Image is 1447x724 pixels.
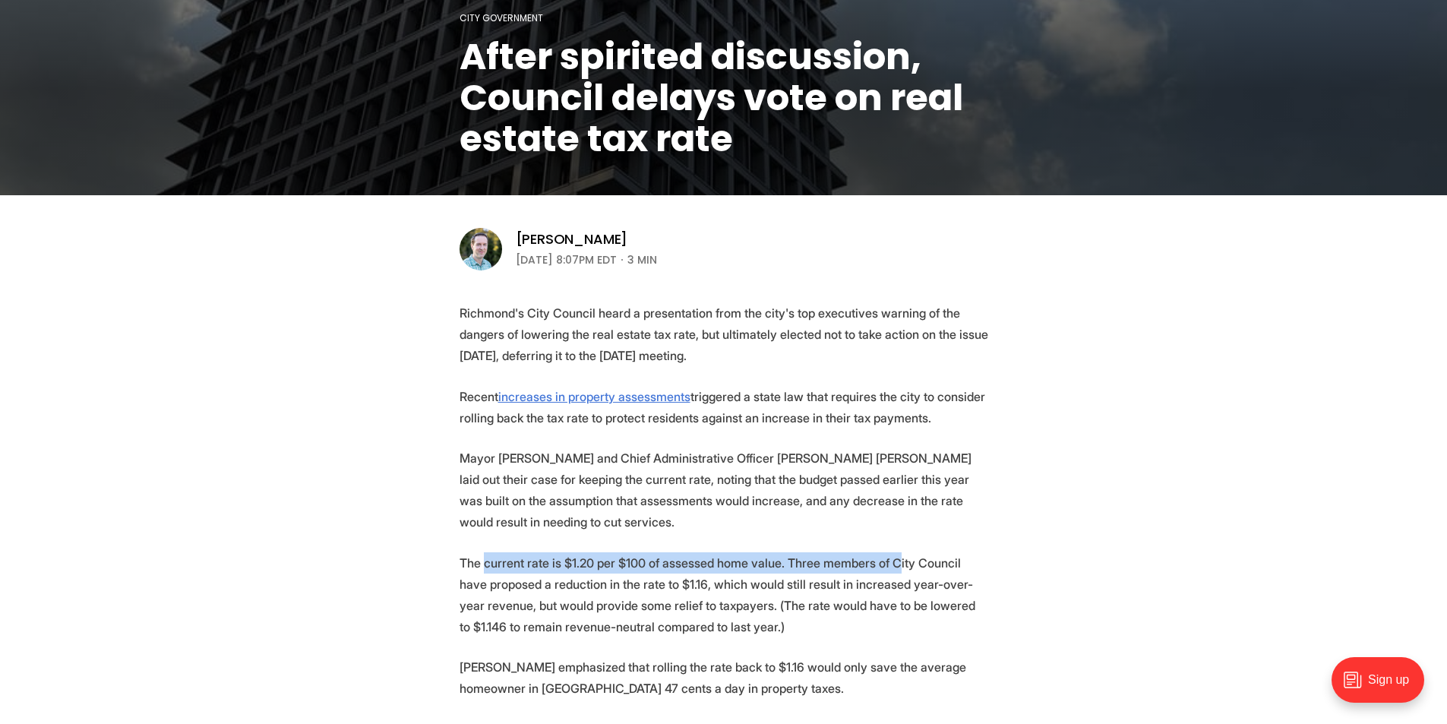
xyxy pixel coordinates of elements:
p: Richmond's City Council heard a presentation from the city's top executives warning of the danger... [460,302,988,366]
p: Mayor [PERSON_NAME] and Chief Administrative Officer [PERSON_NAME] [PERSON_NAME] laid out their c... [460,447,988,533]
iframe: portal-trigger [1319,650,1447,724]
span: 3 min [627,251,657,269]
p: The current rate is $1.20 per $100 of assessed home value. Three members of City Council have pro... [460,552,988,637]
time: [DATE] 8:07PM EDT [516,251,617,269]
a: increases in property assessments [498,389,690,404]
p: [PERSON_NAME] emphasized that rolling the rate back to $1.16 would only save the average homeowne... [460,656,988,699]
p: Recent triggered a state law that requires the city to consider rolling back the tax rate to prot... [460,386,988,428]
a: [PERSON_NAME] [516,230,628,248]
a: City Government [460,11,543,24]
img: Michael Phillips [460,228,502,270]
h1: After spirited discussion, Council delays vote on real estate tax rate [460,36,988,160]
